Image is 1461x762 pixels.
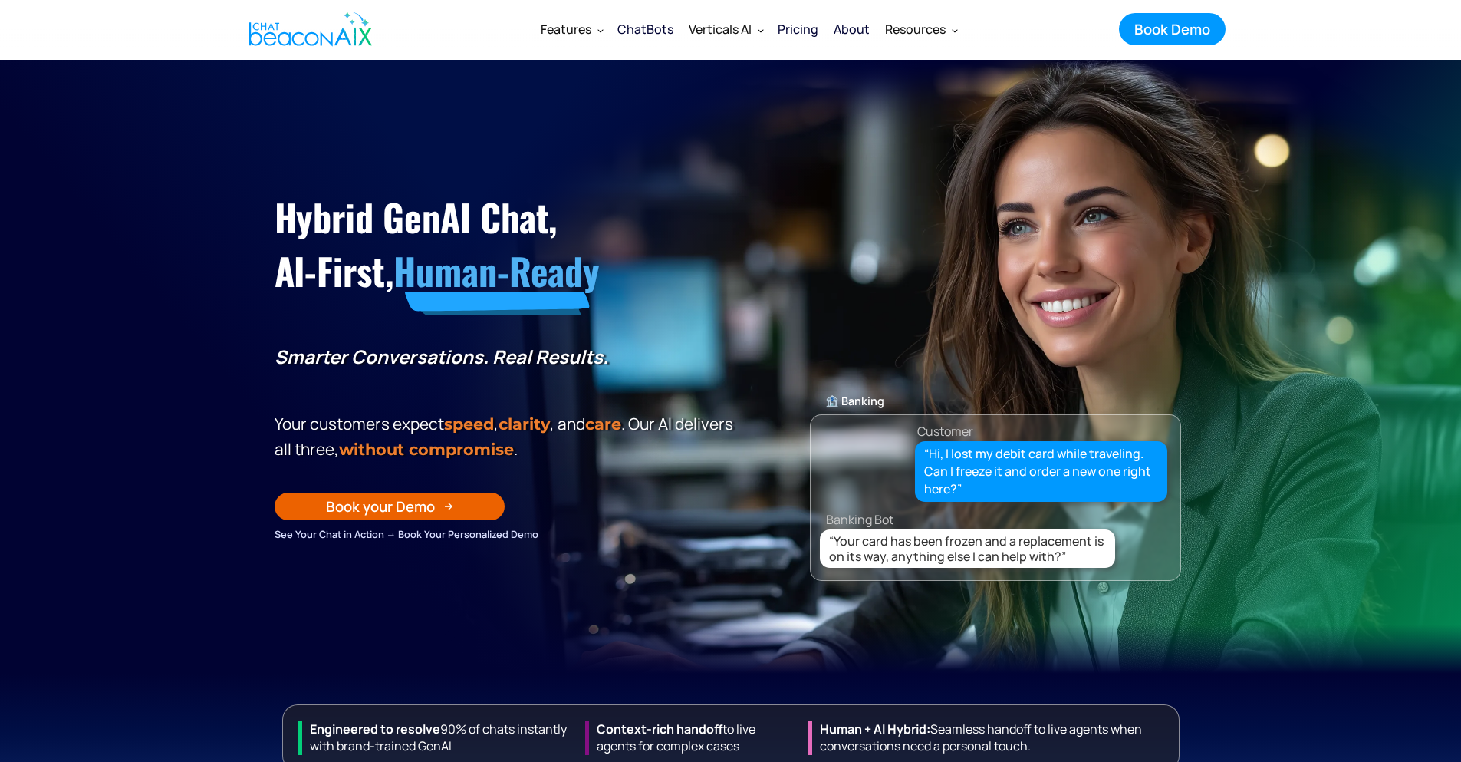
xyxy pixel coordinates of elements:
[585,721,796,755] div: to live agents for complex cases
[275,493,505,520] a: Book your Demo
[533,11,610,48] div: Features
[326,496,435,516] div: Book your Demo
[393,243,600,298] span: Human-Ready
[610,9,681,49] a: ChatBots
[770,9,826,49] a: Pricing
[1134,19,1210,39] div: Book Demo
[758,27,764,33] img: Dropdown
[310,721,440,737] strong: Engineered to resolve
[924,445,1159,499] div: “Hi, I lost my debit card while traveling. Can I freeze it and order a new one right here?”
[826,9,877,49] a: About
[778,18,818,40] div: Pricing
[885,18,946,40] div: Resources
[808,721,1171,755] div: Seamless handoff to live agents when conversations need a personal touch.
[952,27,958,33] img: Dropdown
[597,27,604,33] img: Dropdown
[444,414,494,434] strong: speed
[499,414,550,434] span: clarity
[541,18,591,40] div: Features
[1119,13,1226,45] a: Book Demo
[298,721,573,755] div: 90% of chats instantly with brand-trained GenAI
[275,344,608,369] strong: Smarter Conversations. Real Results.
[681,11,770,48] div: Verticals AI
[917,421,973,442] div: Customer
[275,411,739,462] p: Your customers expect , , and . Our Al delivers all three, .
[444,502,453,511] img: Arrow
[820,721,930,737] strong: Human + Al Hybrid:
[597,721,722,737] strong: Context-rich handoff
[811,391,1180,412] div: 🏦 Banking
[585,414,621,434] span: care
[236,2,380,56] a: home
[834,18,870,40] div: About
[689,18,752,40] div: Verticals AI
[275,190,739,299] h1: Hybrid GenAI Chat, AI-First,
[617,18,673,40] div: ChatBots
[275,526,739,543] div: See Your Chat in Action → Book Your Personalized Demo
[339,440,514,459] span: without compromise
[877,11,964,48] div: Resources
